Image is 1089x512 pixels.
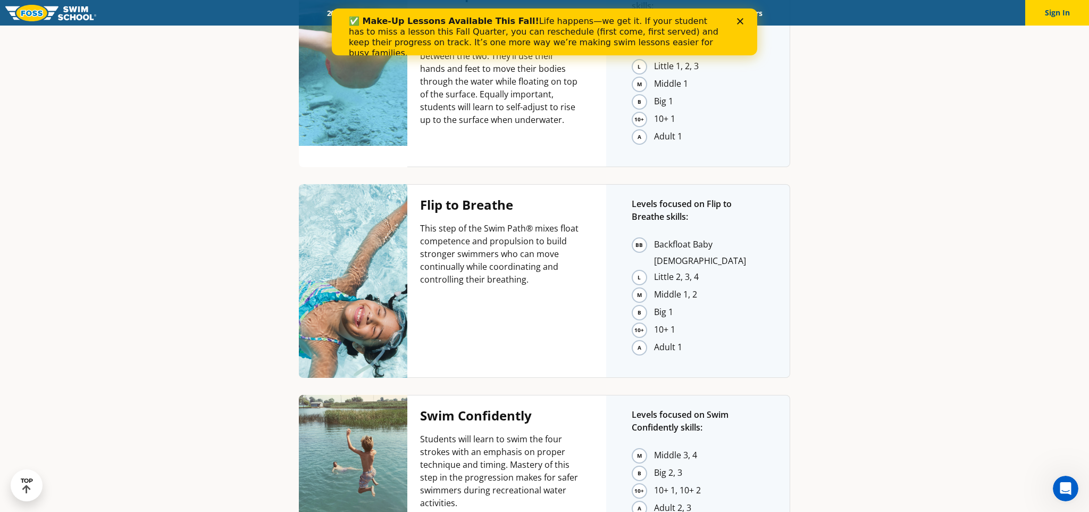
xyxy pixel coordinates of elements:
li: Little 1, 2, 3 [654,59,764,75]
a: 2025 Calendar [317,8,384,18]
li: Big 1 [654,304,764,321]
h4: Flip to Breathe [420,197,581,212]
li: 10+ 1 [654,322,764,338]
li: 10+ 1 [654,111,764,128]
a: About FOSS [522,8,582,18]
p: Students will learn to swim the four strokes with an emphasis on proper technique and timing. Mas... [420,433,581,509]
li: 10+ 1, 10+ 2 [654,483,764,499]
li: Little 2, 3, 4 [654,269,764,286]
div: TOP [21,477,33,494]
iframe: Intercom live chat banner [332,9,757,55]
li: Big 1 [654,94,764,110]
div: Life happens—we get it. If your student has to miss a lesson this Fall Quarter, you can reschedul... [17,7,391,50]
li: Backfloat Baby [DEMOGRAPHIC_DATA] [654,237,764,268]
img: FOSS Swim School Logo [5,5,96,21]
p: Levels focused on Swim Confidently skills: [632,408,764,434]
li: Big 2, 3 [654,465,764,482]
h4: Swim Confidently [420,408,581,423]
a: Schools [384,8,429,18]
p: This step of the Swim Path® mixes float competence and propulsion to build stronger swimmers who ... [420,222,581,286]
li: Middle 1, 2 [654,287,764,303]
li: Middle 1 [654,76,764,93]
li: Adult 1 [654,340,764,356]
a: Swim Like [PERSON_NAME] [581,8,694,18]
p: At this step of the Swim Path®, students will focus on floating on their front and back while lea... [420,11,581,126]
div: Close [405,10,416,16]
b: ✅ Make-Up Lessons Available This Fall! [17,7,207,18]
a: Careers [727,8,772,18]
a: Swim Path® Program [429,8,522,18]
p: Levels focused on Flip to Breathe skills: [632,197,764,223]
iframe: Intercom live chat [1053,476,1078,501]
li: Middle 3, 4 [654,448,764,464]
li: Adult 1 [654,129,764,145]
a: Blog [694,8,727,18]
